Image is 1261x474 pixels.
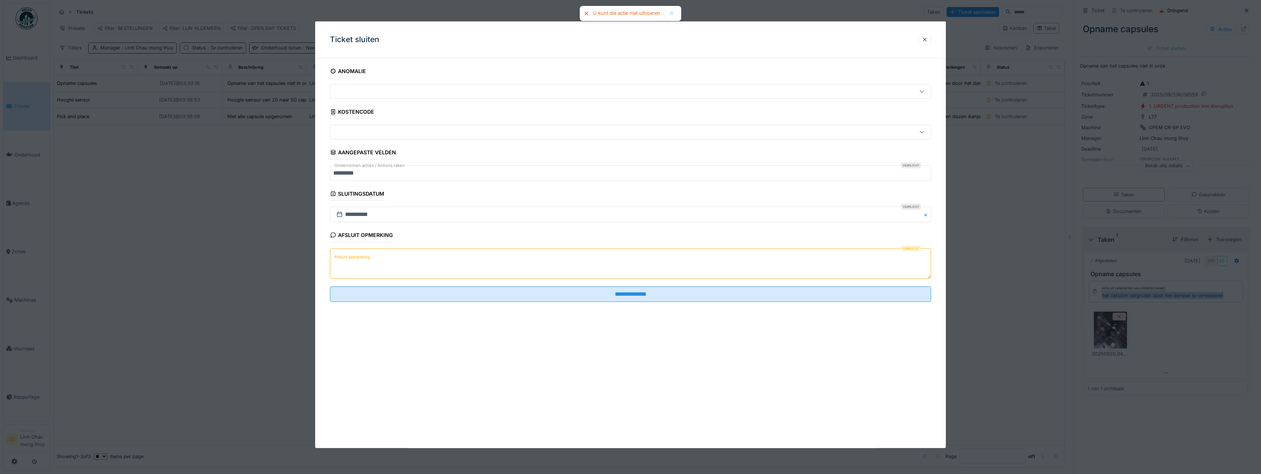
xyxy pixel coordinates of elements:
div: Anomalie [330,66,366,78]
div: Verplicht [901,162,921,168]
div: Afsluit opmerking [330,230,393,242]
div: U kunt die actie niet uitvoeren [593,10,660,17]
h3: Ticket sluiten [330,35,379,44]
div: Aangepaste velden [330,147,396,159]
div: Verplicht [901,245,921,251]
label: Afsluit opmerking [333,253,371,262]
div: Verplicht [901,204,921,210]
button: Close [923,207,931,222]
div: Kostencode [330,106,374,119]
label: Ondernomen acties / Actions taken [333,162,406,169]
div: Sluitingsdatum [330,188,384,201]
